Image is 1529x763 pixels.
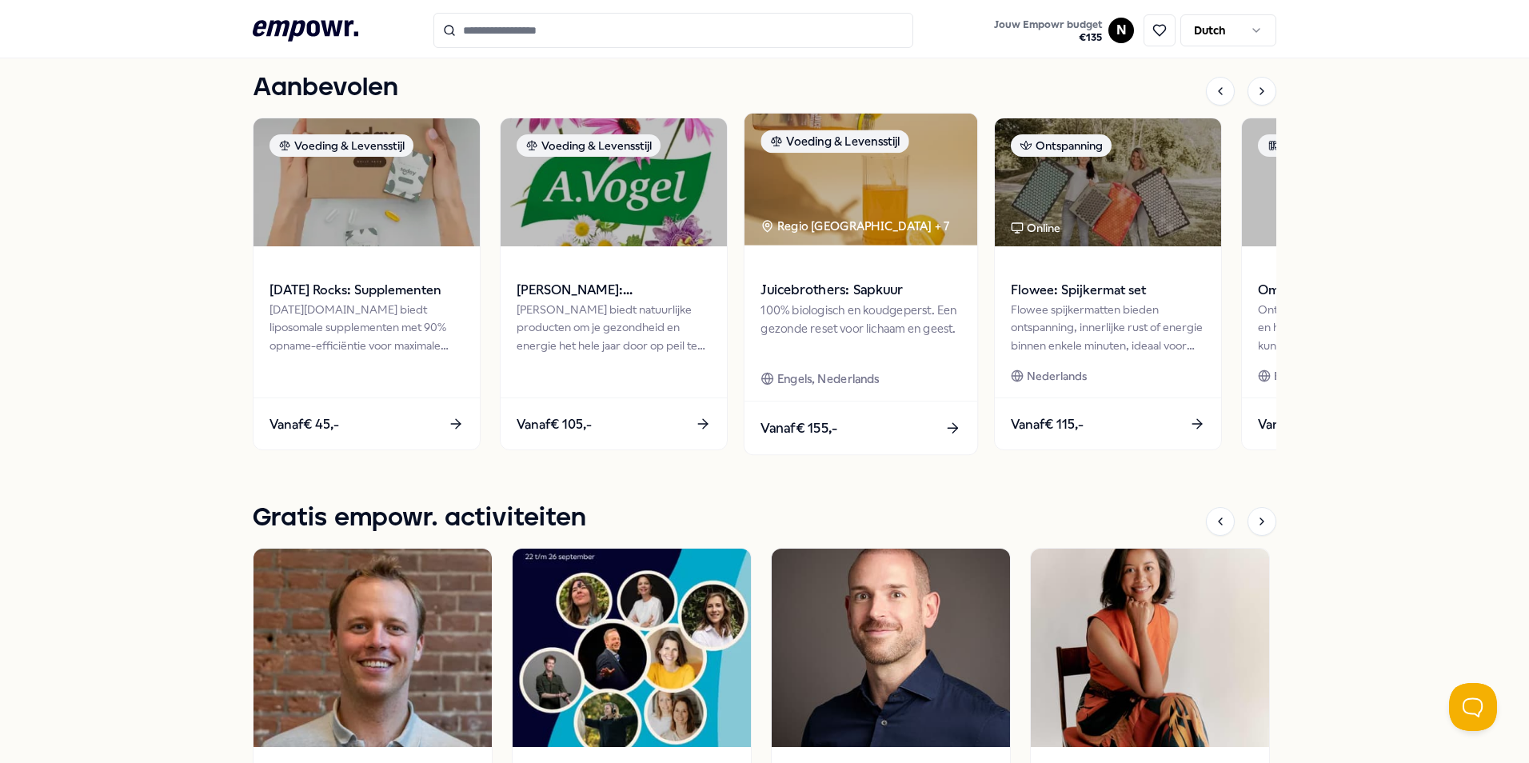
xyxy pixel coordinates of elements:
[761,280,960,301] span: Juicebrothers: Sapkuur
[761,217,949,235] div: Regio [GEOGRAPHIC_DATA] + 7
[517,134,661,157] div: Voeding & Levensstijl
[501,118,727,246] img: package image
[253,498,586,538] h1: Gratis empowr. activiteiten
[269,301,464,354] div: [DATE][DOMAIN_NAME] biedt liposomale supplementen met 90% opname-efficiëntie voor maximale gezond...
[761,301,960,356] div: 100% biologisch en koudgeperst. Een gezonde reset voor lichaam en geest.
[517,301,711,354] div: [PERSON_NAME] biedt natuurlijke producten om je gezondheid en energie het hele jaar door op peil ...
[744,113,979,456] a: package imageVoeding & LevensstijlRegio [GEOGRAPHIC_DATA] + 7Juicebrothers: Sapkuur100% biologisc...
[772,549,1010,747] img: activity image
[991,15,1105,47] button: Jouw Empowr budget€135
[513,549,751,747] img: activity image
[500,118,728,450] a: package imageVoeding & Levensstijl[PERSON_NAME]: Supplementen[PERSON_NAME] biedt natuurlijke prod...
[745,114,977,246] img: package image
[761,130,908,153] div: Voeding & Levensstijl
[269,280,464,301] span: [DATE] Rocks: Supplementen
[1274,367,1373,385] span: Engels, Nederlands
[1011,301,1205,354] div: Flowee spijkermatten bieden ontspanning, innerlijke rust of energie binnen enkele minuten, ideaal...
[1258,301,1452,354] div: Ontdek vier gedragsstijlen via kleuren en hoe ze effectieve communicatie kunnen bevorderen.
[517,280,711,301] span: [PERSON_NAME]: Supplementen
[1449,683,1497,731] iframe: Help Scout Beacon - Open
[1011,219,1060,237] div: Online
[1011,414,1084,435] span: Vanaf € 115,-
[253,118,481,450] a: package imageVoeding & Levensstijl[DATE] Rocks: Supplementen[DATE][DOMAIN_NAME] biedt liposomale ...
[1011,134,1112,157] div: Ontspanning
[1258,414,1327,435] span: Vanaf € 20,-
[1241,118,1469,450] a: package imageBoekenOmringd door idiotenOntdek vier gedragsstijlen via kleuren en hoe ze effectiev...
[1258,280,1452,301] span: Omringd door idioten
[994,18,1102,31] span: Jouw Empowr budget
[253,68,398,108] h1: Aanbevolen
[994,31,1102,44] span: € 135
[1031,549,1269,747] img: activity image
[761,417,837,438] span: Vanaf € 155,-
[433,13,913,48] input: Search for products, categories or subcategories
[1027,367,1087,385] span: Nederlands
[254,549,492,747] img: activity image
[994,118,1222,450] a: package imageOntspanningOnlineFlowee: Spijkermat setFlowee spijkermatten bieden ontspanning, inne...
[517,414,592,435] span: Vanaf € 105,-
[777,370,880,388] span: Engels, Nederlands
[1108,18,1134,43] button: N
[1258,134,1331,157] div: Boeken
[995,118,1221,246] img: package image
[254,118,480,246] img: package image
[988,14,1108,47] a: Jouw Empowr budget€135
[1242,118,1468,246] img: package image
[269,414,339,435] span: Vanaf € 45,-
[269,134,413,157] div: Voeding & Levensstijl
[1011,280,1205,301] span: Flowee: Spijkermat set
